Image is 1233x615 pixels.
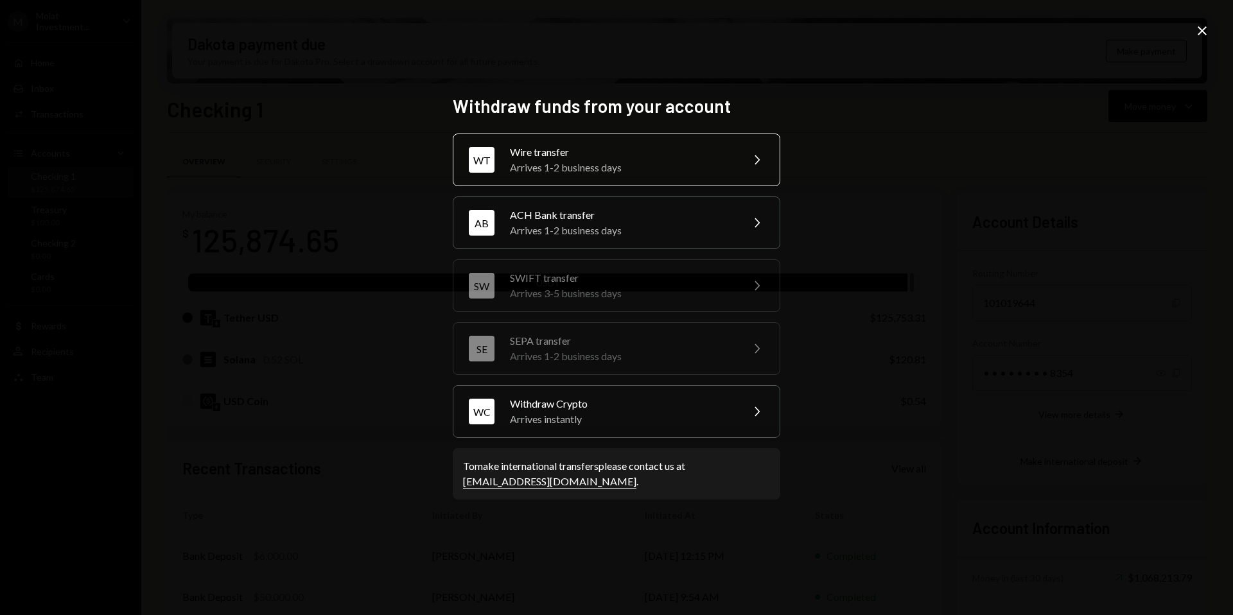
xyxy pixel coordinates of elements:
div: SEPA transfer [510,333,733,349]
div: Arrives instantly [510,411,733,427]
div: WC [469,399,494,424]
div: AB [469,210,494,236]
button: SESEPA transferArrives 1-2 business days [453,322,780,375]
div: Arrives 3-5 business days [510,286,733,301]
button: WCWithdraw CryptoArrives instantly [453,385,780,438]
button: ABACH Bank transferArrives 1-2 business days [453,196,780,249]
div: Wire transfer [510,144,733,160]
button: SWSWIFT transferArrives 3-5 business days [453,259,780,312]
div: To make international transfers please contact us at . [463,458,770,489]
div: WT [469,147,494,173]
div: Arrives 1-2 business days [510,160,733,175]
a: [EMAIL_ADDRESS][DOMAIN_NAME] [463,475,636,489]
button: WTWire transferArrives 1-2 business days [453,134,780,186]
div: ACH Bank transfer [510,207,733,223]
div: Withdraw Crypto [510,396,733,411]
div: SW [469,273,494,299]
div: Arrives 1-2 business days [510,223,733,238]
div: SE [469,336,494,361]
h2: Withdraw funds from your account [453,94,780,119]
div: Arrives 1-2 business days [510,349,733,364]
div: SWIFT transfer [510,270,733,286]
